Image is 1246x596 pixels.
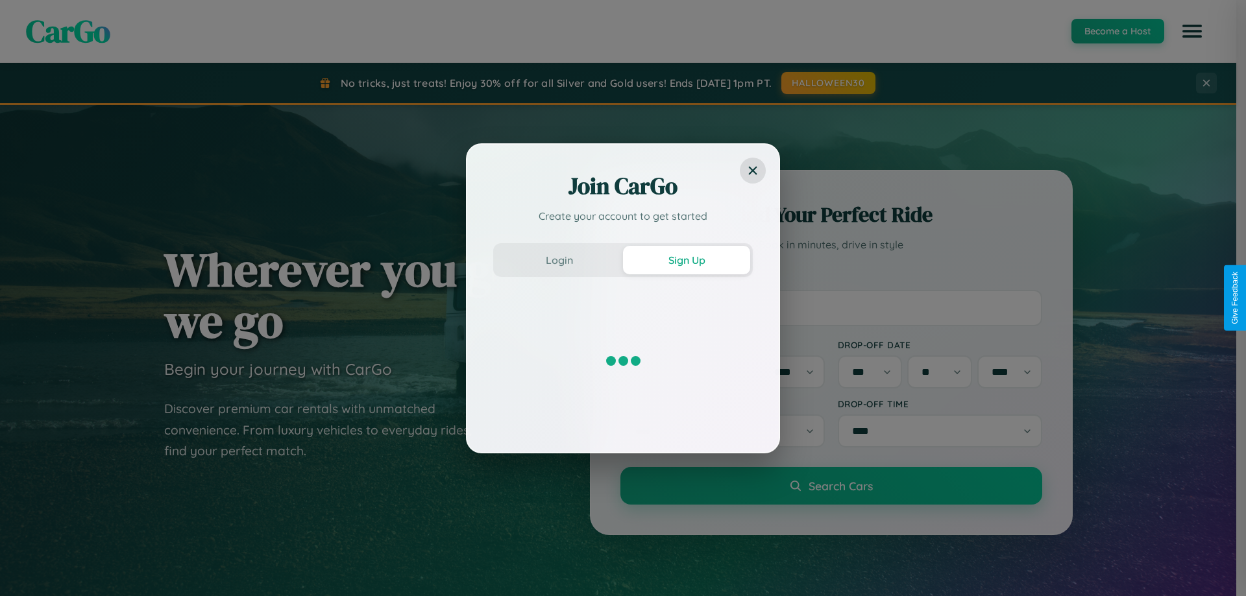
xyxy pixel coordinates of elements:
h2: Join CarGo [493,171,753,202]
iframe: Intercom live chat [13,552,44,583]
p: Create your account to get started [493,208,753,224]
div: Give Feedback [1230,272,1240,324]
button: Login [496,246,623,274]
button: Sign Up [623,246,750,274]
